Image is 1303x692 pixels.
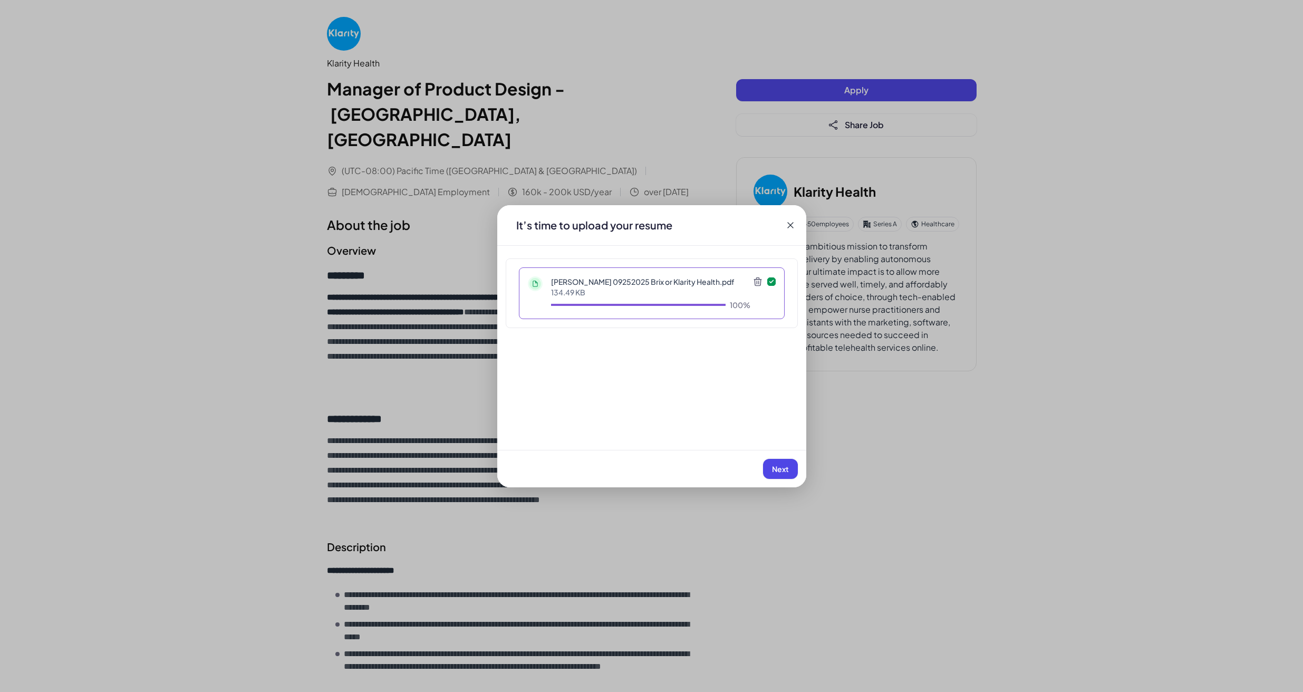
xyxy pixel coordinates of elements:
[551,276,750,287] p: [PERSON_NAME] 09252025 Brix or Klarity Health.pdf
[730,300,750,310] div: 100%
[508,218,681,233] div: It’s time to upload your resume
[772,464,789,474] span: Next
[763,459,798,479] button: Next
[551,287,750,297] p: 134.49 KB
